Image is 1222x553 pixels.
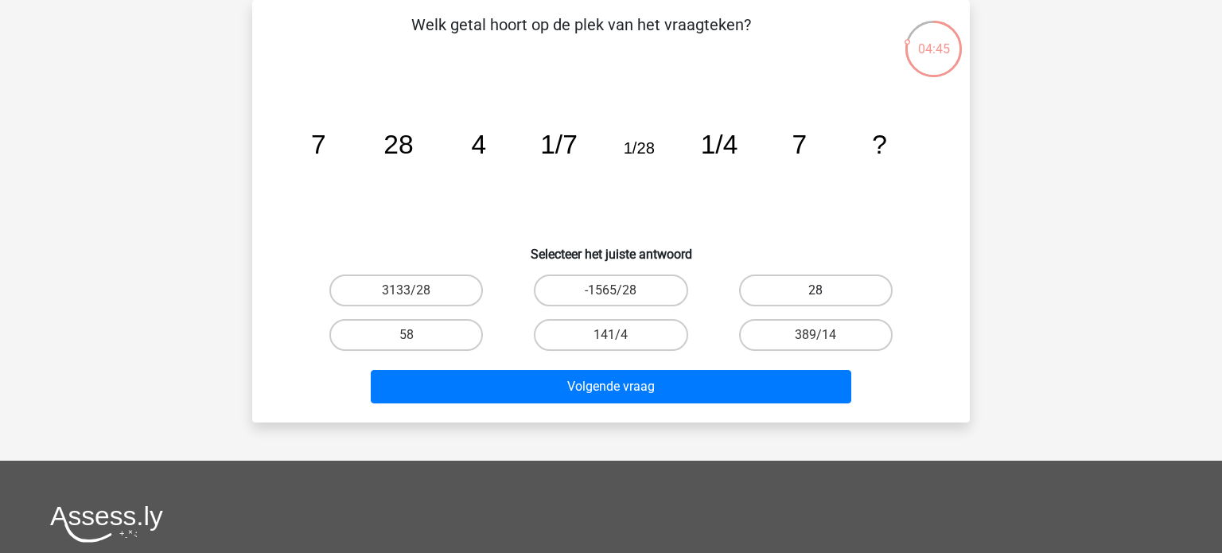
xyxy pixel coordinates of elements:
[383,130,413,159] tspan: 28
[50,505,163,543] img: Assessly logo
[278,13,885,60] p: Welk getal hoort op de plek van het vraagteken?
[624,139,655,157] tspan: 1/28
[329,275,483,306] label: 3133/28
[701,130,738,159] tspan: 1/4
[739,275,893,306] label: 28
[739,319,893,351] label: 389/14
[872,130,887,159] tspan: ?
[534,319,687,351] label: 141/4
[792,130,807,159] tspan: 7
[311,130,326,159] tspan: 7
[278,234,944,262] h6: Selecteer het juiste antwoord
[471,130,486,159] tspan: 4
[904,19,963,59] div: 04:45
[371,370,852,403] button: Volgende vraag
[540,130,578,159] tspan: 1/7
[329,319,483,351] label: 58
[534,275,687,306] label: -1565/28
